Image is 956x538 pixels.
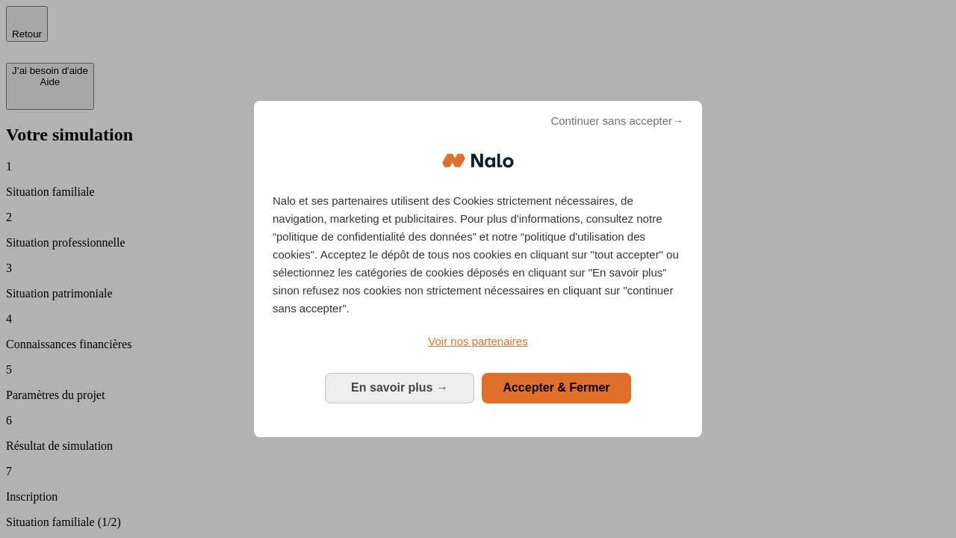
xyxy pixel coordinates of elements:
[325,373,474,403] button: En savoir plus: Configurer vos consentements
[442,138,514,183] img: Logo
[503,381,609,394] span: Accepter & Fermer
[351,381,448,394] span: En savoir plus →
[428,335,527,347] span: Voir nos partenaires
[550,112,683,130] span: Continuer sans accepter→
[273,192,683,318] p: Nalo et ses partenaires utilisent des Cookies strictement nécessaires, de navigation, marketing e...
[482,373,631,403] button: Accepter & Fermer: Accepter notre traitement des données et fermer
[254,101,702,436] div: Bienvenue chez Nalo Gestion du consentement
[273,333,683,350] a: Voir nos partenaires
